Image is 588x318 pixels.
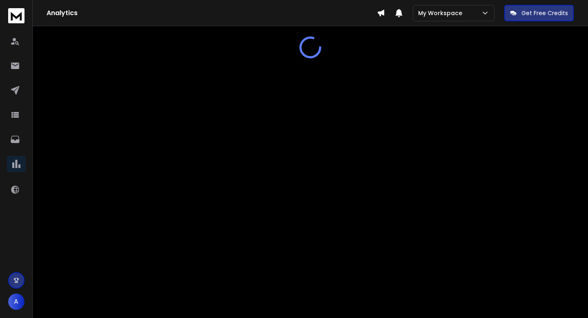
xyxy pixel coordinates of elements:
button: Get Free Credits [504,5,574,21]
img: logo [8,8,24,23]
p: Get Free Credits [521,9,568,17]
button: A [8,293,24,310]
p: My Workspace [418,9,465,17]
h1: Analytics [47,8,377,18]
